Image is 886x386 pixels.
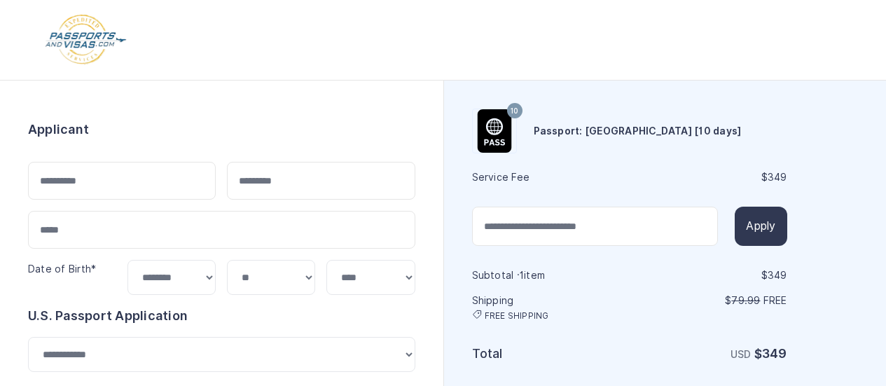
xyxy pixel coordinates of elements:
span: FREE SHIPPING [485,310,549,322]
h6: Passport: [GEOGRAPHIC_DATA] [10 days] [534,124,742,138]
button: Apply [735,207,787,246]
span: Free [763,295,787,306]
h6: Applicant [28,120,89,139]
img: Logo [44,14,127,66]
div: $ [631,170,787,184]
strong: $ [754,346,787,361]
h6: Service Fee [472,170,628,184]
span: 349 [768,172,787,183]
label: Date of Birth* [28,263,96,275]
span: 349 [768,270,787,281]
h6: Subtotal · item [472,268,628,282]
h6: Total [472,344,628,364]
div: $ [631,268,787,282]
span: 79.99 [731,295,760,306]
span: 1 [520,270,524,281]
span: 349 [762,346,787,361]
span: USD [731,349,752,360]
h6: U.S. Passport Application [28,306,415,326]
h6: Shipping [472,294,628,322]
img: Product Name [473,109,516,153]
p: $ [631,294,787,308]
span: 10 [511,102,518,120]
